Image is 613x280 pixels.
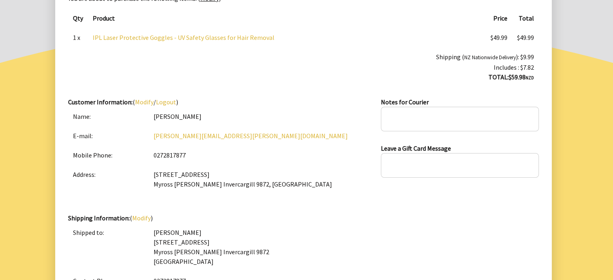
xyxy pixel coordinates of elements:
[68,214,130,222] strong: Shipping Information:
[149,223,539,271] td: [PERSON_NAME] [STREET_ADDRESS] Myross [PERSON_NAME] Invercargill 9872 [GEOGRAPHIC_DATA]
[381,98,429,106] strong: Notes for Courier
[488,73,509,81] strong: TOTAL:
[486,8,512,28] th: Price
[149,107,381,126] td: [PERSON_NAME]
[512,28,539,47] td: $49.99
[68,165,149,194] td: Address:
[149,145,381,165] td: 0272817877
[509,73,534,81] strong: $59.98
[135,98,154,106] a: Modify
[68,107,149,126] td: Name:
[149,165,381,194] td: [STREET_ADDRESS] Myross [PERSON_NAME] Invercargill 9872, [GEOGRAPHIC_DATA]
[68,28,88,47] td: 1 x
[68,97,381,213] div: ( / )
[73,52,534,62] div: Shipping ( ): $9.99
[68,223,149,271] td: Shipped to:
[68,145,149,165] td: Mobile Phone:
[68,8,88,28] th: Qty
[512,8,539,28] th: Total
[381,144,451,152] strong: Leave a Gift Card Message
[464,54,516,61] small: NZ Nationwide Delivery
[156,98,176,106] a: Logout
[526,75,534,81] span: NZD
[88,8,486,28] th: Product
[154,132,348,140] a: [PERSON_NAME][EMAIL_ADDRESS][PERSON_NAME][DOMAIN_NAME]
[486,28,512,47] td: $49.99
[132,214,151,222] a: Modify
[93,33,274,41] a: IPL Laser Protective Goggles - UV Safety Glasses for Hair Removal
[73,62,534,72] div: Includes : $7.82
[68,126,149,145] td: E-mail:
[68,98,133,106] strong: Customer Information:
